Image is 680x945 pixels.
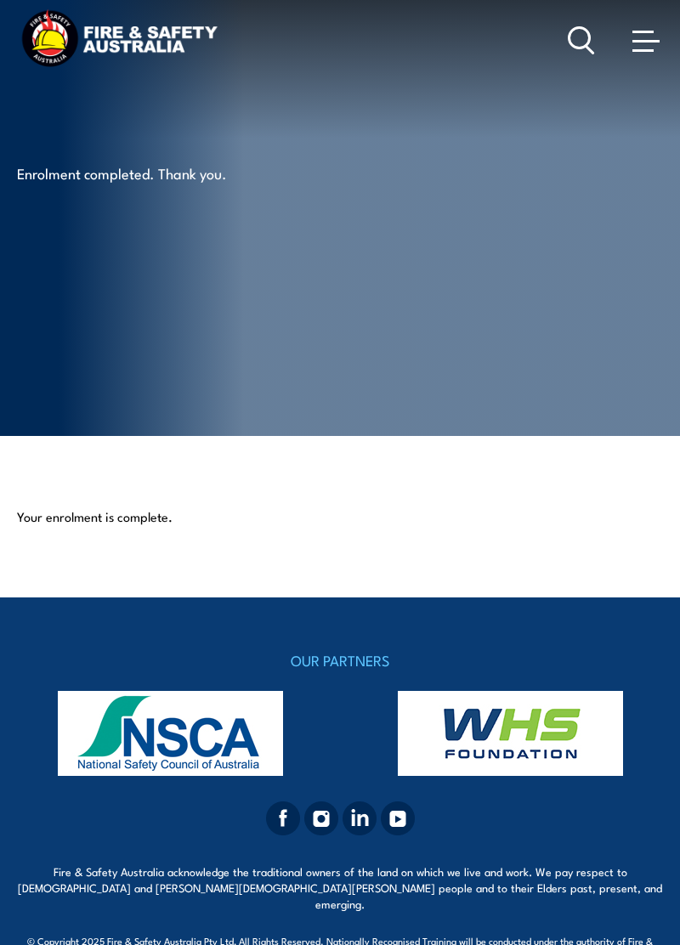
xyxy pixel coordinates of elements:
img: whs-logo-footer [357,691,663,776]
p: Enrolment completed. Thank you. [17,163,327,183]
h4: OUR PARTNERS [17,648,663,672]
img: nsca-logo-footer [17,691,323,776]
p: Your enrolment is complete. [17,508,663,525]
p: Fire & Safety Australia acknowledge the traditional owners of the land on which we live and work.... [17,863,663,912]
